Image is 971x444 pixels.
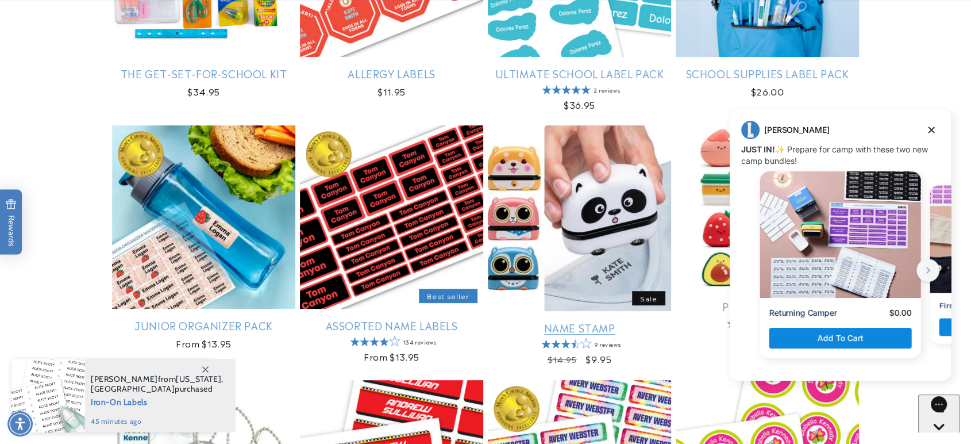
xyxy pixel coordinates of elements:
span: Iron-On Labels [91,394,224,408]
a: School Supplies Label Pack [676,67,859,80]
button: next button [195,151,218,174]
a: Name Stamp [488,321,671,334]
span: [PERSON_NAME] [91,374,158,384]
span: Rewards [6,199,17,247]
span: 45 minutes ago [91,416,224,427]
div: Accessibility Menu [7,411,33,437]
span: [GEOGRAPHIC_DATA] [91,384,175,394]
a: Assorted Name Labels [300,319,483,332]
iframe: Gorgias live chat messenger [918,395,960,432]
span: from , purchased [91,374,224,394]
span: [US_STATE] [176,374,221,384]
a: Junior Organizer Pack [112,319,295,332]
iframe: Gorgias live chat campaigns [721,108,960,398]
a: The Get-Set-for-School Kit [112,67,295,80]
a: Ultimate School Label Pack [488,67,671,80]
a: Premium Stamp [676,300,859,313]
a: Allergy Labels [300,67,483,80]
p: First Time Camper [218,193,288,203]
